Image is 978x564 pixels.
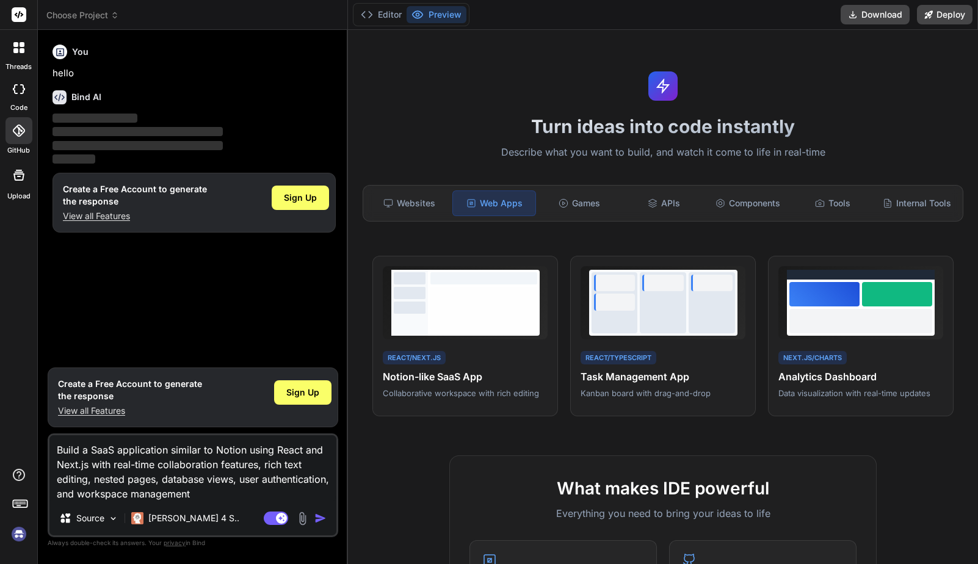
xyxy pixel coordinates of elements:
span: Sign Up [284,192,317,204]
span: Sign Up [286,386,319,399]
img: icon [314,512,327,524]
img: Claude 4 Sonnet [131,512,143,524]
p: [PERSON_NAME] 4 S.. [148,512,239,524]
div: Internal Tools [876,190,958,216]
div: Tools [791,190,873,216]
p: Describe what you want to build, and watch it come to life in real-time [355,145,971,161]
span: ‌ [53,154,95,164]
h6: You [72,46,89,58]
label: threads [5,62,32,72]
div: Web Apps [452,190,535,216]
div: APIs [623,190,705,216]
div: Components [707,190,789,216]
p: Always double-check its answers. Your in Bind [48,537,338,549]
p: View all Features [63,210,207,222]
h1: Create a Free Account to generate the response [58,378,202,402]
h4: Analytics Dashboard [778,369,943,384]
span: ‌ [53,127,223,136]
button: Download [841,5,910,24]
textarea: Build a SaaS application similar to Notion using React and Next.js with real-time collaboration f... [49,435,336,501]
p: Everything you need to bring your ideas to life [469,506,857,521]
div: Games [538,190,620,216]
div: React/Next.js [383,351,446,365]
img: Pick Models [108,513,118,524]
span: privacy [164,539,186,546]
h6: Bind AI [71,91,101,103]
h2: What makes IDE powerful [469,475,857,501]
span: Choose Project [46,9,119,21]
label: GitHub [7,145,30,156]
p: hello [53,67,336,81]
p: View all Features [58,405,202,417]
h1: Turn ideas into code instantly [355,115,971,137]
button: Preview [407,6,466,23]
h1: Create a Free Account to generate the response [63,183,207,208]
h4: Notion-like SaaS App [383,369,548,384]
h4: Task Management App [581,369,745,384]
label: code [10,103,27,113]
p: Collaborative workspace with rich editing [383,388,548,399]
span: ‌ [53,141,223,150]
span: ‌ [53,114,137,123]
p: Source [76,512,104,524]
div: React/TypeScript [581,351,656,365]
label: Upload [7,191,31,201]
p: Kanban board with drag-and-drop [581,388,745,399]
div: Websites [368,190,450,216]
button: Deploy [917,5,973,24]
button: Editor [356,6,407,23]
div: Next.js/Charts [778,351,847,365]
img: attachment [295,512,310,526]
p: Data visualization with real-time updates [778,388,943,399]
img: signin [9,524,29,544]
